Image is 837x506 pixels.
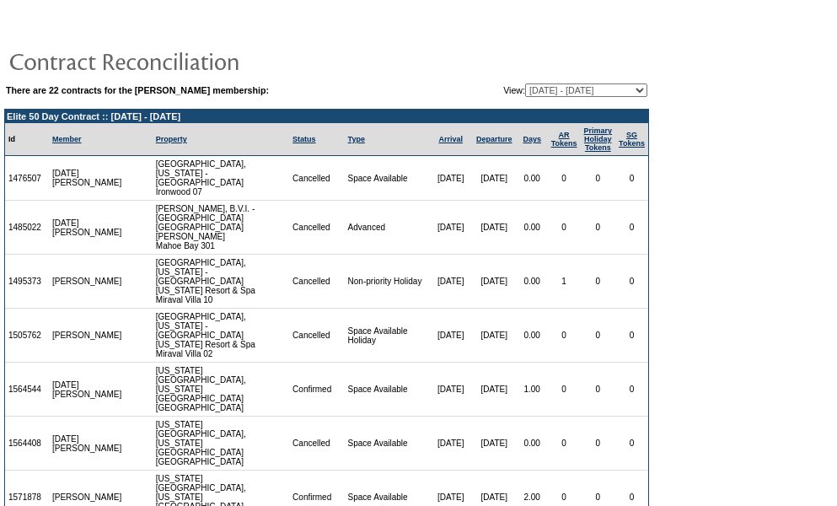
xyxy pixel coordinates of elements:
td: [GEOGRAPHIC_DATA], [US_STATE] - [GEOGRAPHIC_DATA] Ironwood 07 [153,156,289,201]
td: 0.00 [517,309,548,363]
td: [DATE][PERSON_NAME] [49,156,126,201]
td: [DATE] [472,417,517,471]
td: 0.00 [517,255,548,309]
td: 1485022 [5,201,49,255]
td: View: [421,83,647,97]
td: Cancelled [289,417,344,471]
a: Arrival [438,135,463,143]
td: [DATE][PERSON_NAME] [49,363,126,417]
td: Non-priority Holiday [345,255,430,309]
td: [DATE] [430,309,472,363]
td: 0 [581,156,616,201]
td: Id [5,123,49,156]
td: 0.00 [517,156,548,201]
td: Space Available [345,156,430,201]
td: [DATE] [430,201,472,255]
a: SGTokens [619,131,645,148]
td: [DATE] [430,363,472,417]
td: 0 [581,363,616,417]
td: Space Available Holiday [345,309,430,363]
td: 0 [548,201,581,255]
td: [DATE][PERSON_NAME] [49,201,126,255]
td: [PERSON_NAME], B.V.I. - [GEOGRAPHIC_DATA] [GEOGRAPHIC_DATA][PERSON_NAME] Mahoe Bay 301 [153,201,289,255]
td: 0.00 [517,417,548,471]
td: [DATE] [430,255,472,309]
a: Status [292,135,316,143]
a: Member [52,135,82,143]
td: [DATE][PERSON_NAME] [49,417,126,471]
a: Primary HolidayTokens [584,126,613,152]
td: 1564408 [5,417,49,471]
td: Space Available [345,417,430,471]
a: Departure [476,135,512,143]
td: 0 [548,156,581,201]
td: 0 [548,363,581,417]
td: [DATE] [430,417,472,471]
td: 1505762 [5,309,49,363]
td: Elite 50 Day Contract :: [DATE] - [DATE] [5,110,648,123]
td: Cancelled [289,156,344,201]
td: 0 [615,363,648,417]
td: 0 [581,417,616,471]
td: 0 [615,309,648,363]
td: [DATE] [430,156,472,201]
a: Days [523,135,541,143]
td: 0 [581,309,616,363]
img: pgTtlContractReconciliation.gif [8,44,346,78]
td: [GEOGRAPHIC_DATA], [US_STATE] - [GEOGRAPHIC_DATA] [US_STATE] Resort & Spa Miraval Villa 02 [153,309,289,363]
a: Type [348,135,365,143]
td: [US_STATE][GEOGRAPHIC_DATA], [US_STATE][GEOGRAPHIC_DATA] [GEOGRAPHIC_DATA] [153,363,289,417]
td: 0 [615,417,648,471]
td: 0 [548,417,581,471]
td: [GEOGRAPHIC_DATA], [US_STATE] - [GEOGRAPHIC_DATA] [US_STATE] Resort & Spa Miraval Villa 10 [153,255,289,309]
b: There are 22 contracts for the [PERSON_NAME] membership: [6,85,269,95]
td: [PERSON_NAME] [49,255,126,309]
td: 0 [581,255,616,309]
a: Property [156,135,187,143]
td: [DATE] [472,201,517,255]
td: Space Available [345,363,430,417]
td: Cancelled [289,255,344,309]
td: 0 [615,156,648,201]
td: 1 [548,255,581,309]
td: 1.00 [517,363,548,417]
td: [US_STATE][GEOGRAPHIC_DATA], [US_STATE][GEOGRAPHIC_DATA] [GEOGRAPHIC_DATA] [153,417,289,471]
td: 0 [581,201,616,255]
td: 0 [548,309,581,363]
td: Advanced [345,201,430,255]
td: 1476507 [5,156,49,201]
td: Confirmed [289,363,344,417]
td: [DATE] [472,156,517,201]
td: 1495373 [5,255,49,309]
a: ARTokens [551,131,577,148]
td: 0 [615,201,648,255]
td: 1564544 [5,363,49,417]
td: [PERSON_NAME] [49,309,126,363]
td: Cancelled [289,309,344,363]
td: 0.00 [517,201,548,255]
td: 0 [615,255,648,309]
td: [DATE] [472,309,517,363]
td: [DATE] [472,363,517,417]
td: [DATE] [472,255,517,309]
td: Cancelled [289,201,344,255]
